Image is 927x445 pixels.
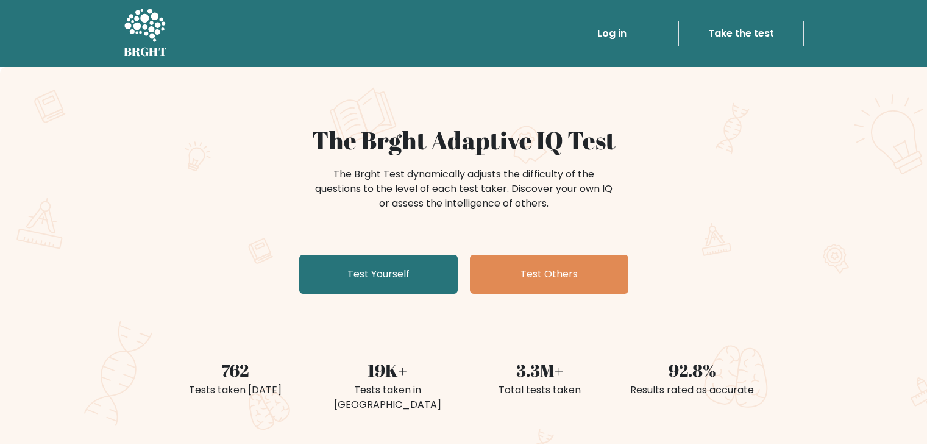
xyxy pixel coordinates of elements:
[166,357,304,383] div: 762
[678,21,804,46] a: Take the test
[471,357,609,383] div: 3.3M+
[471,383,609,397] div: Total tests taken
[623,383,761,397] div: Results rated as accurate
[592,21,631,46] a: Log in
[166,126,761,155] h1: The Brght Adaptive IQ Test
[623,357,761,383] div: 92.8%
[319,383,456,412] div: Tests taken in [GEOGRAPHIC_DATA]
[124,5,168,62] a: BRGHT
[166,383,304,397] div: Tests taken [DATE]
[311,167,616,211] div: The Brght Test dynamically adjusts the difficulty of the questions to the level of each test take...
[319,357,456,383] div: 19K+
[124,44,168,59] h5: BRGHT
[470,255,628,294] a: Test Others
[299,255,458,294] a: Test Yourself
